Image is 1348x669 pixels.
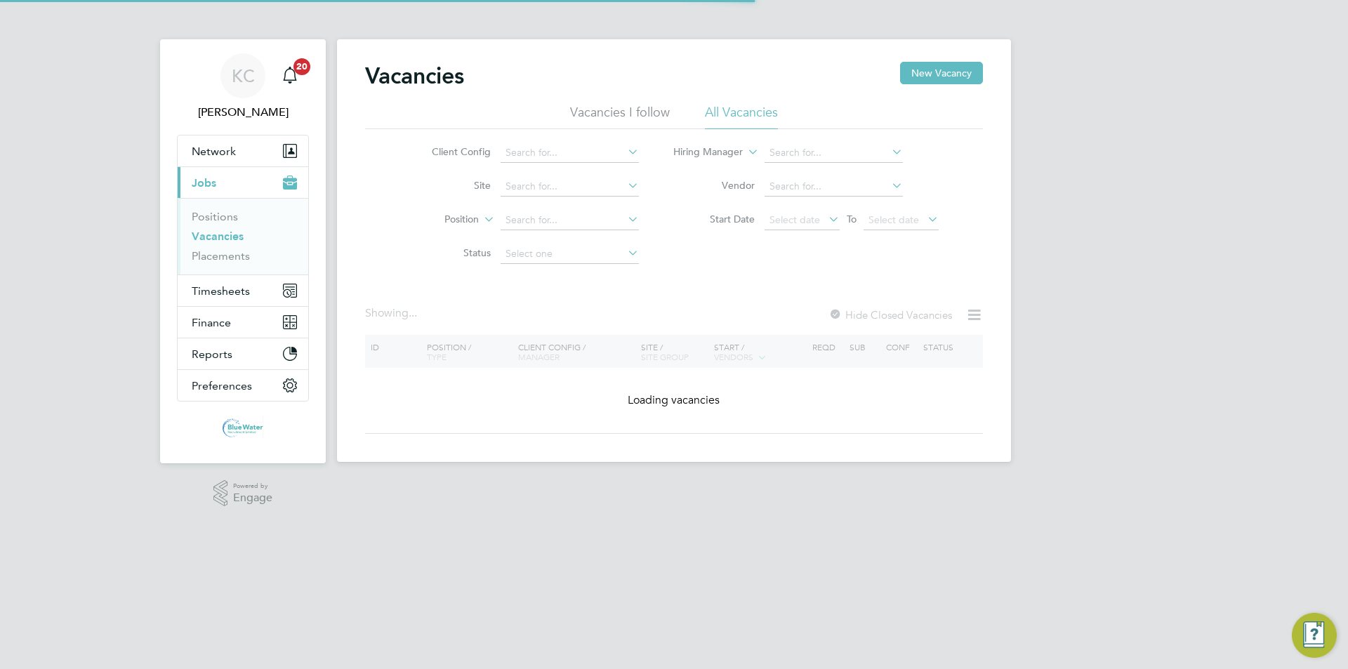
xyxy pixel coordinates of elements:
button: Finance [178,307,308,338]
span: Kris Cullen [177,104,309,121]
span: Timesheets [192,284,250,298]
span: Preferences [192,379,252,392]
label: Client Config [410,145,491,158]
label: Position [398,213,479,227]
button: Preferences [178,370,308,401]
li: Vacancies I follow [570,104,670,129]
li: All Vacancies [705,104,778,129]
input: Search for... [765,177,903,197]
span: To [842,210,861,228]
a: 20 [276,53,304,98]
a: Positions [192,210,238,223]
span: Engage [233,492,272,504]
button: Reports [178,338,308,369]
span: Finance [192,316,231,329]
span: KC [232,67,255,85]
input: Select one [501,244,639,264]
a: KC[PERSON_NAME] [177,53,309,121]
a: Go to home page [177,416,309,438]
button: Jobs [178,167,308,198]
input: Search for... [501,177,639,197]
span: ... [409,306,417,320]
img: bluewaterwales-logo-retina.png [223,416,264,438]
div: Showing [365,306,420,321]
input: Search for... [501,211,639,230]
span: Network [192,145,236,158]
button: Engage Resource Center [1292,613,1337,658]
div: Jobs [178,198,308,274]
input: Search for... [501,143,639,163]
span: Select date [769,213,820,226]
a: Placements [192,249,250,263]
span: Select date [868,213,919,226]
a: Powered byEngage [213,480,273,507]
h2: Vacancies [365,62,464,90]
label: Hiring Manager [662,145,743,159]
span: 20 [293,58,310,75]
button: Network [178,135,308,166]
span: Jobs [192,176,216,190]
button: Timesheets [178,275,308,306]
label: Site [410,179,491,192]
a: Vacancies [192,230,244,243]
span: Reports [192,347,232,361]
nav: Main navigation [160,39,326,463]
input: Search for... [765,143,903,163]
span: Powered by [233,480,272,492]
button: New Vacancy [900,62,983,84]
label: Hide Closed Vacancies [828,308,952,322]
label: Vendor [674,179,755,192]
label: Start Date [674,213,755,225]
label: Status [410,246,491,259]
